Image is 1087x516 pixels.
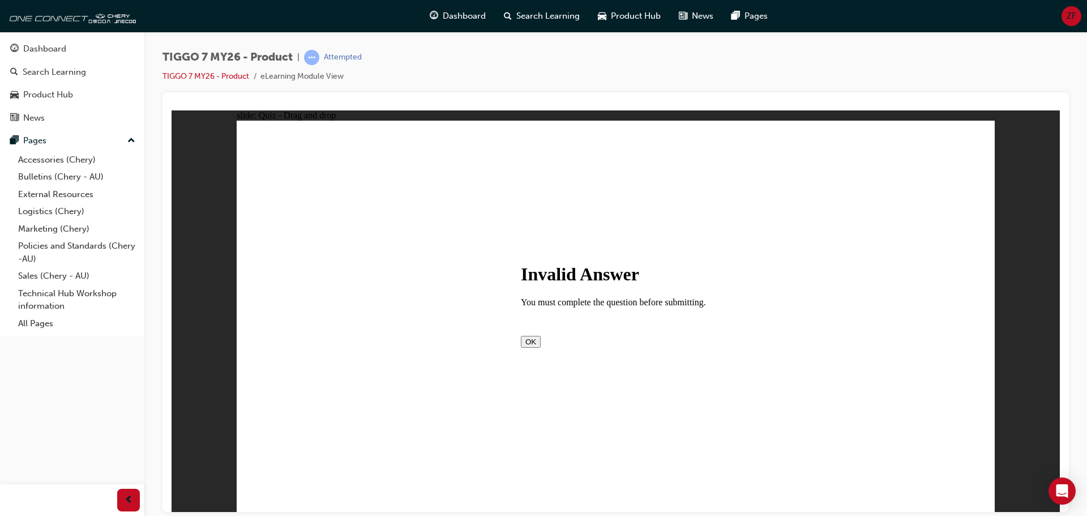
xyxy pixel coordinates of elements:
span: search-icon [504,9,512,23]
a: Marketing (Chery) [14,220,140,238]
a: Policies and Standards (Chery -AU) [14,237,140,267]
span: Product Hub [611,10,661,23]
span: News [692,10,713,23]
span: Pages [744,10,768,23]
a: guage-iconDashboard [421,5,495,28]
button: DashboardSearch LearningProduct HubNews [5,36,140,130]
a: Sales (Chery - AU) [14,267,140,285]
span: news-icon [679,9,687,23]
a: Search Learning [5,62,140,83]
span: guage-icon [430,9,438,23]
span: | [297,51,299,64]
div: News [23,112,45,125]
div: Dashboard [23,42,66,56]
li: eLearning Module View [260,70,344,83]
button: Pages [5,130,140,151]
span: prev-icon [125,493,133,508]
span: pages-icon [10,136,19,146]
span: TIGGO 7 MY26 - Product [162,51,293,64]
a: pages-iconPages [722,5,777,28]
a: TIGGO 7 MY26 - Product [162,71,249,81]
span: guage-icon [10,44,19,54]
div: Open Intercom Messenger [1049,477,1076,505]
span: learningRecordVerb_ATTEMPT-icon [304,50,319,65]
a: news-iconNews [670,5,722,28]
span: search-icon [10,67,18,78]
a: Dashboard [5,39,140,59]
a: search-iconSearch Learning [495,5,589,28]
span: Dashboard [443,10,486,23]
span: car-icon [598,9,606,23]
a: Bulletins (Chery - AU) [14,168,140,186]
a: Logistics (Chery) [14,203,140,220]
img: oneconnect [6,5,136,27]
a: Product Hub [5,84,140,105]
a: Technical Hub Workshop information [14,285,140,315]
a: External Resources [14,186,140,203]
div: Search Learning [23,66,86,79]
div: Product Hub [23,88,73,101]
a: Accessories (Chery) [14,151,140,169]
a: car-iconProduct Hub [589,5,670,28]
button: ZF [1062,6,1081,26]
span: Search Learning [516,10,580,23]
span: news-icon [10,113,19,123]
div: Attempted [324,52,362,63]
a: All Pages [14,315,140,332]
div: Pages [23,134,46,147]
span: car-icon [10,90,19,100]
span: pages-icon [731,9,740,23]
span: ZF [1067,10,1076,23]
a: News [5,108,140,129]
span: up-icon [127,134,135,148]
